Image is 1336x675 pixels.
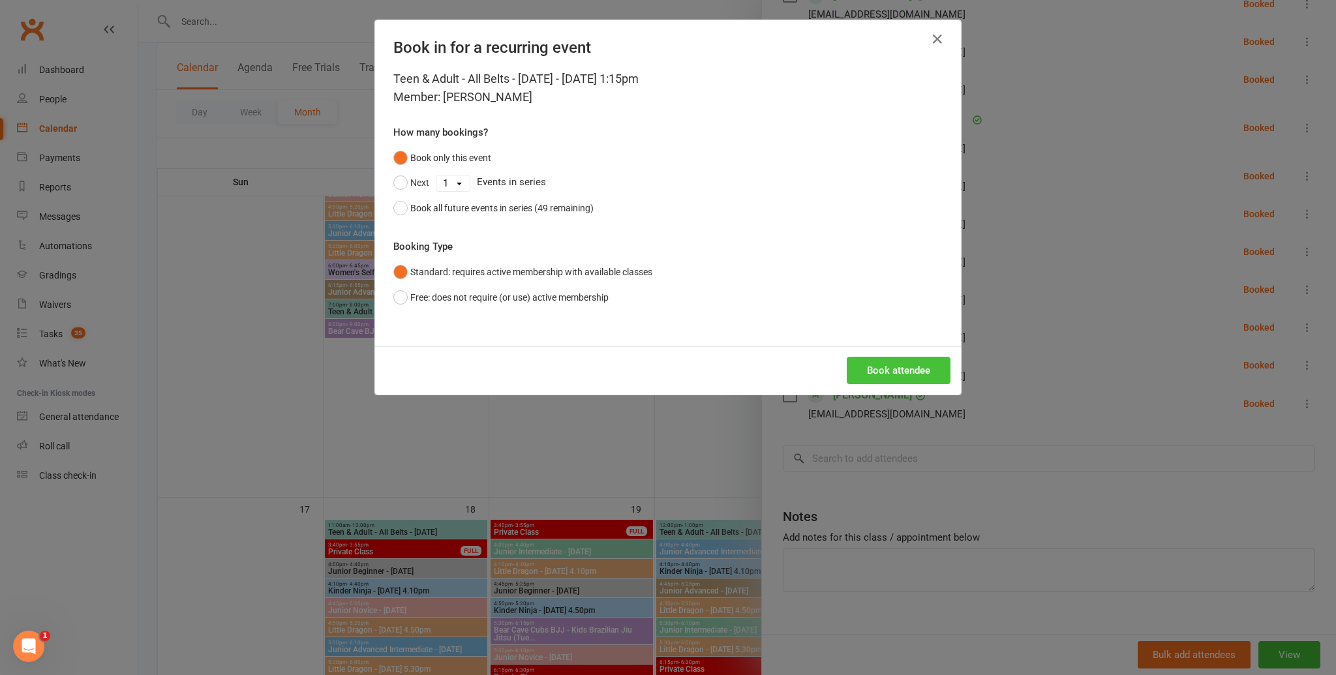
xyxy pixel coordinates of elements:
button: Free: does not require (or use) active membership [393,285,609,310]
label: Booking Type [393,239,453,254]
iframe: Intercom live chat [13,631,44,662]
button: Close [927,29,948,50]
button: Book attendee [847,357,950,384]
button: Book all future events in series (49 remaining) [393,196,594,220]
label: How many bookings? [393,125,488,140]
div: Teen & Adult - All Belts - [DATE] - [DATE] 1:15pm Member: [PERSON_NAME] [393,70,943,106]
div: Events in series [393,170,943,195]
button: Book only this event [393,145,491,170]
button: Next [393,170,429,195]
button: Standard: requires active membership with available classes [393,260,652,284]
span: 1 [40,631,50,641]
h4: Book in for a recurring event [393,38,943,57]
div: Book all future events in series (49 remaining) [410,201,594,215]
